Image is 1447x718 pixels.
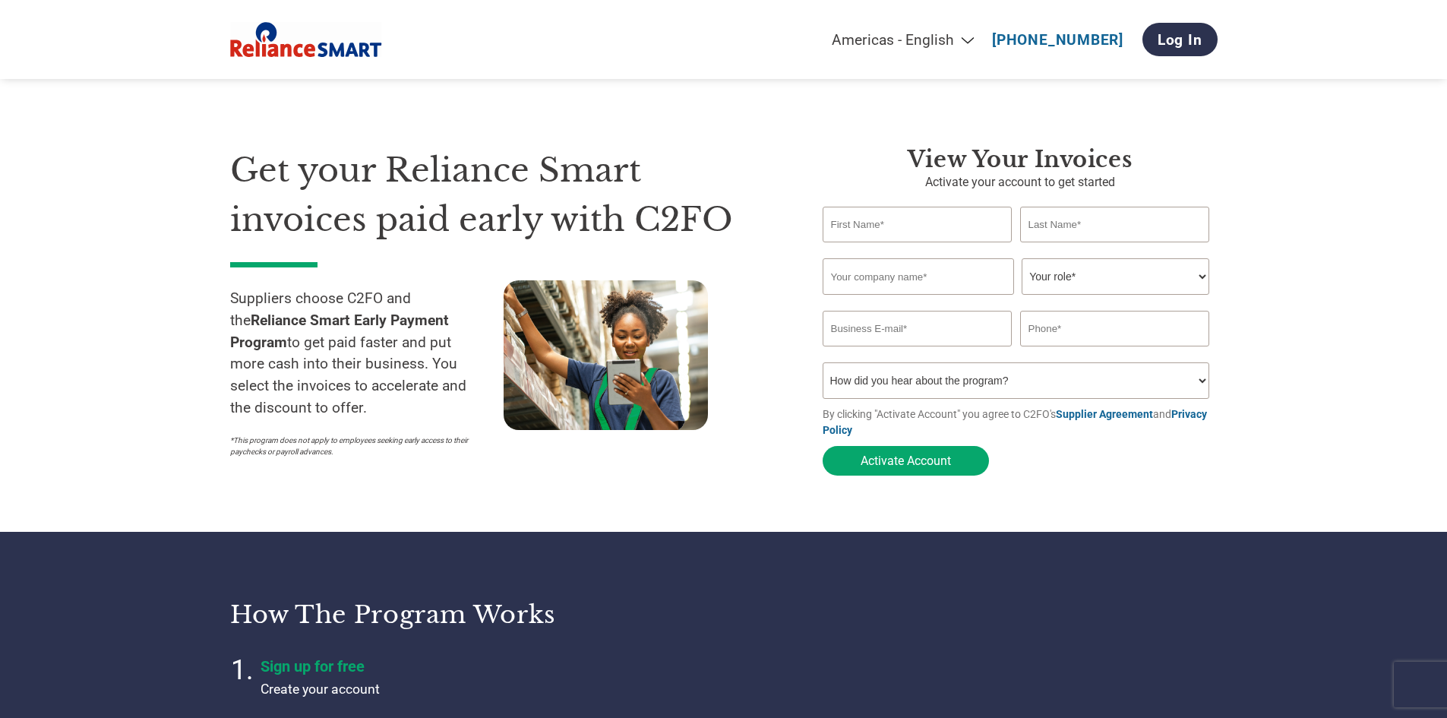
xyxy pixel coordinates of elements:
[1020,244,1210,252] div: Invalid last name or last name is too long
[823,446,989,476] button: Activate Account
[823,406,1218,438] p: By clicking "Activate Account" you agree to C2FO's and
[992,31,1123,49] a: [PHONE_NUMBER]
[504,280,708,430] img: supply chain worker
[823,348,1013,356] div: Inavlid Email Address
[1056,408,1153,420] a: Supplier Agreement
[1020,348,1210,356] div: Inavlid Phone Number
[823,207,1013,242] input: First Name*
[230,435,488,457] p: *This program does not apply to employees seeking early access to their paychecks or payroll adva...
[261,657,640,675] h4: Sign up for free
[823,244,1013,252] div: Invalid first name or first name is too long
[823,173,1218,191] p: Activate your account to get started
[230,288,504,419] p: Suppliers choose C2FO and the to get paid faster and put more cash into their business. You selec...
[230,146,777,244] h1: Get your Reliance Smart invoices paid early with C2FO
[823,296,1210,305] div: Invalid company name or company name is too long
[1020,207,1210,242] input: Last Name*
[823,146,1218,173] h3: View Your Invoices
[230,19,382,61] img: Reliance Smart
[261,679,640,699] p: Create your account
[1142,23,1218,56] a: Log In
[1022,258,1209,295] select: Title/Role
[823,311,1013,346] input: Invalid Email format
[230,312,449,351] strong: Reliance Smart Early Payment Program
[823,258,1014,295] input: Your company name*
[823,408,1207,436] a: Privacy Policy
[230,599,705,630] h3: How the program works
[1020,311,1210,346] input: Phone*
